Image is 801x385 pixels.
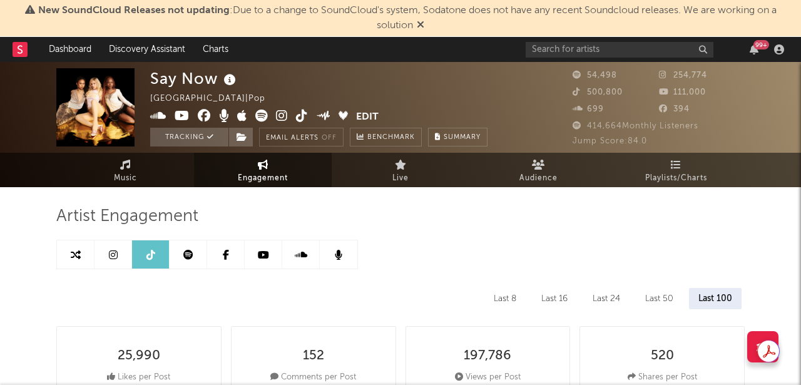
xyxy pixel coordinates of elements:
[56,153,194,187] a: Music
[194,37,237,62] a: Charts
[238,171,288,186] span: Engagement
[194,153,332,187] a: Engagement
[350,128,422,146] a: Benchmark
[607,153,745,187] a: Playlists/Charts
[455,370,521,385] div: Views per Post
[573,88,623,96] span: 500,800
[367,130,415,145] span: Benchmark
[38,6,230,16] span: New SoundCloud Releases not updating
[573,137,647,145] span: Jump Score: 84.0
[645,171,707,186] span: Playlists/Charts
[689,288,742,309] div: Last 100
[107,370,170,385] div: Likes per Post
[583,288,630,309] div: Last 24
[573,71,617,80] span: 54,498
[303,349,324,364] div: 152
[573,105,604,113] span: 699
[636,288,683,309] div: Last 50
[659,105,690,113] span: 394
[150,68,239,89] div: Say Now
[118,349,160,364] div: 25,990
[356,110,379,125] button: Edit
[750,44,758,54] button: 99+
[322,135,337,141] em: Off
[100,37,194,62] a: Discovery Assistant
[464,349,511,364] div: 197,786
[519,171,558,186] span: Audience
[150,128,228,146] button: Tracking
[417,21,424,31] span: Dismiss
[659,71,707,80] span: 254,774
[150,91,280,106] div: [GEOGRAPHIC_DATA] | Pop
[444,134,481,141] span: Summary
[659,88,706,96] span: 111,000
[392,171,409,186] span: Live
[573,122,698,130] span: 414,664 Monthly Listeners
[38,6,777,31] span: : Due to a change to SoundCloud's system, Sodatone does not have any recent Soundcloud releases. ...
[526,42,713,58] input: Search for artists
[428,128,487,146] button: Summary
[532,288,577,309] div: Last 16
[651,349,674,364] div: 520
[40,37,100,62] a: Dashboard
[56,209,198,224] span: Artist Engagement
[469,153,607,187] a: Audience
[114,171,137,186] span: Music
[332,153,469,187] a: Live
[628,370,697,385] div: Shares per Post
[259,128,344,146] button: Email AlertsOff
[753,40,769,49] div: 99 +
[484,288,526,309] div: Last 8
[270,370,356,385] div: Comments per Post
